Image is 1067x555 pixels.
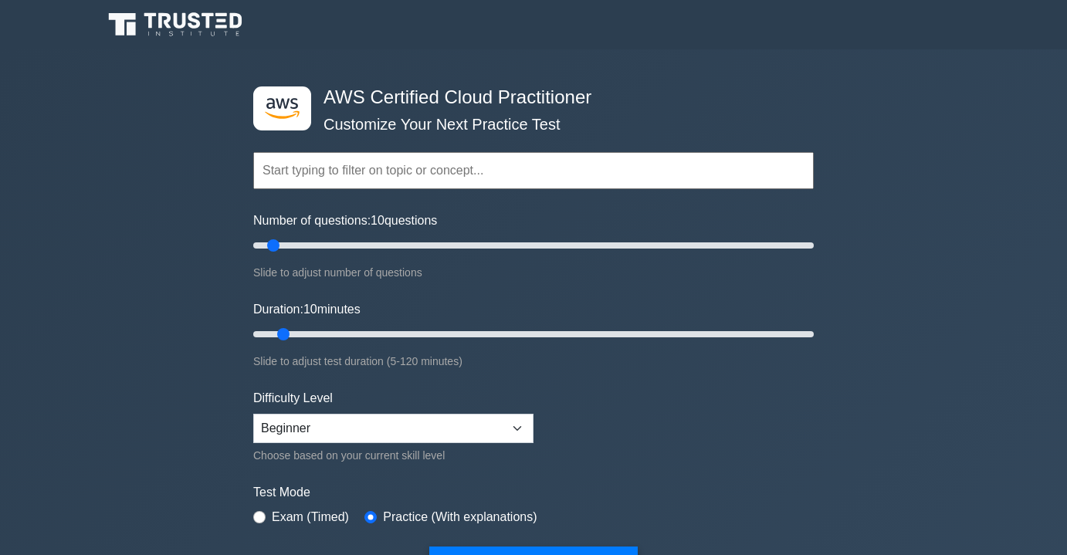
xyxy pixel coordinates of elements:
[253,263,814,282] div: Slide to adjust number of questions
[383,508,537,526] label: Practice (With explanations)
[317,86,738,109] h4: AWS Certified Cloud Practitioner
[303,303,317,316] span: 10
[253,212,437,230] label: Number of questions: questions
[272,508,349,526] label: Exam (Timed)
[253,300,361,319] label: Duration: minutes
[253,446,533,465] div: Choose based on your current skill level
[253,389,333,408] label: Difficulty Level
[371,214,384,227] span: 10
[253,152,814,189] input: Start typing to filter on topic or concept...
[253,352,814,371] div: Slide to adjust test duration (5-120 minutes)
[253,483,814,502] label: Test Mode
